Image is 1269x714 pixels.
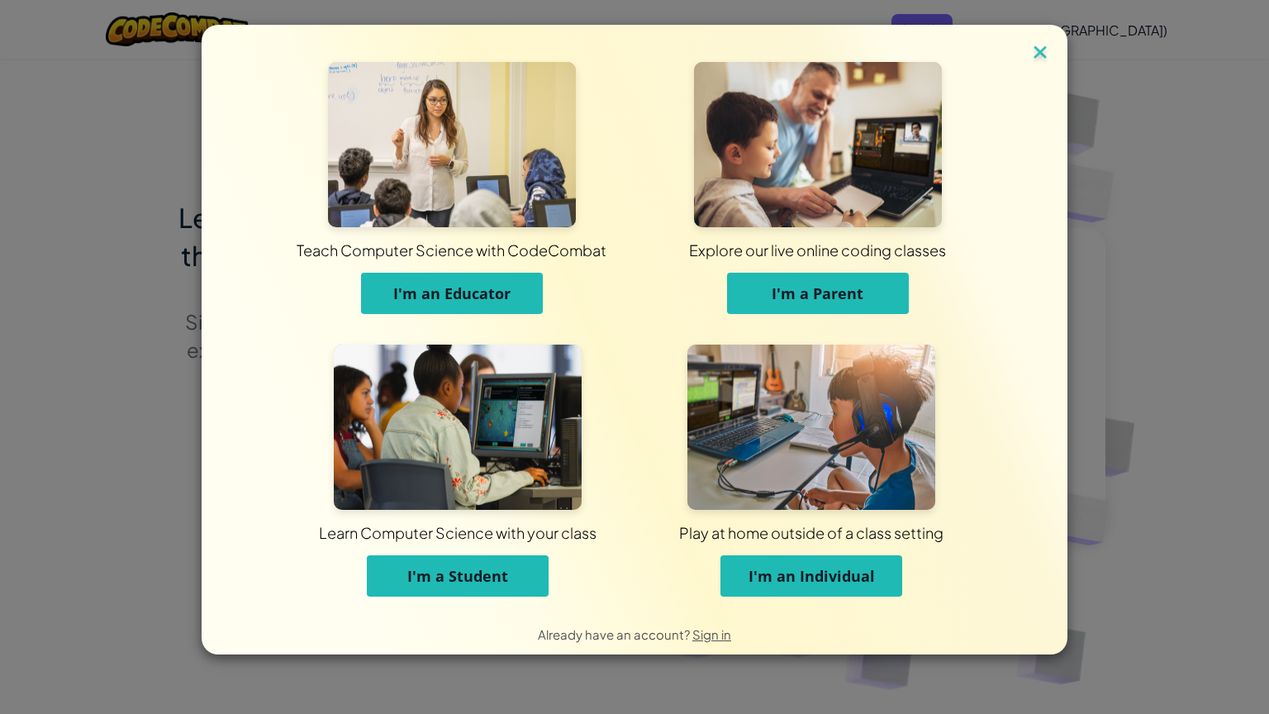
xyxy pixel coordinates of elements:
[367,555,549,597] button: I'm a Student
[1029,41,1051,66] img: close icon
[687,345,935,510] img: For Individuals
[694,62,942,227] img: For Parents
[538,626,692,642] span: Already have an account?
[772,283,863,303] span: I'm a Parent
[749,566,875,586] span: I'm an Individual
[361,273,543,314] button: I'm an Educator
[392,240,1243,260] div: Explore our live online coding classes
[407,566,508,586] span: I'm a Student
[692,626,731,642] a: Sign in
[720,555,902,597] button: I'm an Individual
[328,62,576,227] img: For Educators
[727,273,909,314] button: I'm a Parent
[393,283,511,303] span: I'm an Educator
[405,522,1218,543] div: Play at home outside of a class setting
[334,345,582,510] img: For Students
